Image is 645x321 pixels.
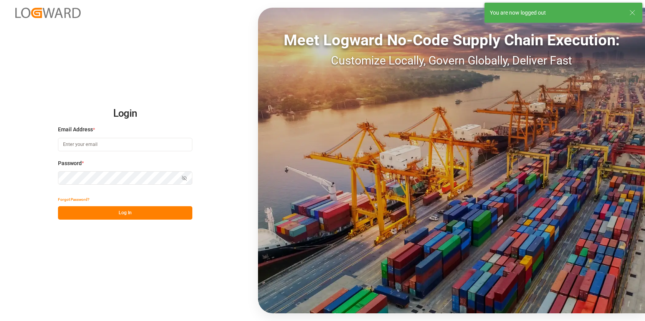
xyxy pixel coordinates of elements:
button: Log In [58,206,192,220]
h2: Login [58,101,192,126]
input: Enter your email [58,138,192,151]
span: Password [58,159,82,167]
div: Customize Locally, Govern Globally, Deliver Fast [258,52,645,69]
div: Meet Logward No-Code Supply Chain Execution: [258,29,645,52]
img: Logward_new_orange.png [15,8,81,18]
button: Forgot Password? [58,193,89,206]
div: You are now logged out [490,9,622,17]
span: Email Address [58,126,93,134]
